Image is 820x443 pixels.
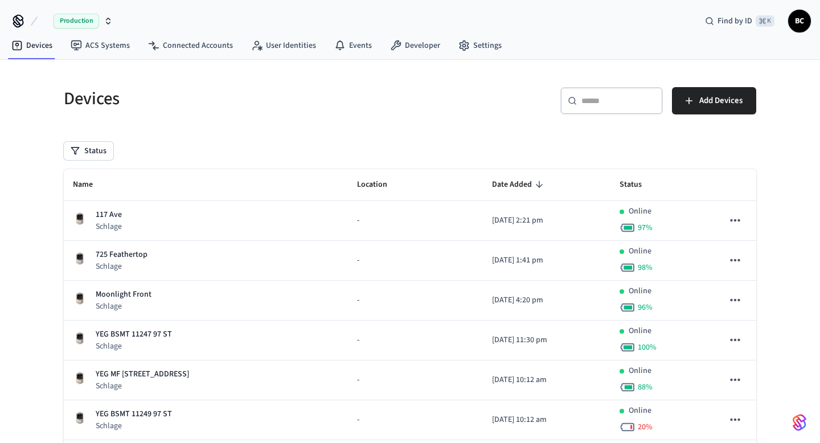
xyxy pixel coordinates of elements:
[357,414,359,426] span: -
[73,252,87,265] img: Schlage Sense Smart Deadbolt with Camelot Trim, Front
[357,176,402,194] span: Location
[629,405,651,417] p: Online
[793,413,806,432] img: SeamLogoGradient.69752ec5.svg
[357,255,359,266] span: -
[61,35,139,56] a: ACS Systems
[96,380,189,392] p: Schlage
[629,285,651,297] p: Online
[96,408,172,420] p: YEG BSMT 11249 97 ST
[629,365,651,377] p: Online
[492,334,601,346] p: [DATE] 11:30 pm
[96,301,151,312] p: Schlage
[357,215,359,227] span: -
[73,212,87,225] img: Schlage Sense Smart Deadbolt with Camelot Trim, Front
[64,142,113,160] button: Status
[638,382,653,393] span: 88 %
[788,10,811,32] button: BC
[73,371,87,385] img: Schlage Sense Smart Deadbolt with Camelot Trim, Front
[629,325,651,337] p: Online
[73,331,87,345] img: Schlage Sense Smart Deadbolt with Camelot Trim, Front
[96,209,122,221] p: 117 Ave
[789,11,810,31] span: BC
[96,341,172,352] p: Schlage
[73,292,87,305] img: Schlage Sense Smart Deadbolt with Camelot Trim, Front
[357,374,359,386] span: -
[2,35,61,56] a: Devices
[638,262,653,273] span: 98 %
[620,176,657,194] span: Status
[629,206,651,218] p: Online
[73,411,87,425] img: Schlage Sense Smart Deadbolt with Camelot Trim, Front
[756,15,774,27] span: ⌘ K
[139,35,242,56] a: Connected Accounts
[492,215,601,227] p: [DATE] 2:21 pm
[492,294,601,306] p: [DATE] 4:20 pm
[73,176,108,194] span: Name
[638,302,653,313] span: 96 %
[357,334,359,346] span: -
[699,93,743,108] span: Add Devices
[672,87,756,114] button: Add Devices
[492,414,601,426] p: [DATE] 10:12 am
[629,245,651,257] p: Online
[96,221,122,232] p: Schlage
[492,255,601,266] p: [DATE] 1:41 pm
[242,35,325,56] a: User Identities
[96,420,172,432] p: Schlage
[64,87,403,110] h5: Devices
[638,342,657,353] span: 100 %
[638,421,653,433] span: 20 %
[325,35,381,56] a: Events
[492,176,547,194] span: Date Added
[449,35,511,56] a: Settings
[638,222,653,233] span: 97 %
[96,261,147,272] p: Schlage
[96,329,172,341] p: YEG BSMT 11247 97 ST
[96,368,189,380] p: YEG MF [STREET_ADDRESS]
[357,294,359,306] span: -
[492,374,601,386] p: [DATE] 10:12 am
[717,15,752,27] span: Find by ID
[381,35,449,56] a: Developer
[54,14,99,28] span: Production
[696,11,784,31] div: Find by ID⌘ K
[96,249,147,261] p: 725 Feathertop
[96,289,151,301] p: Moonlight Front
